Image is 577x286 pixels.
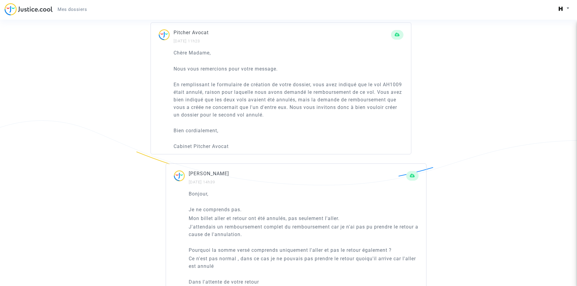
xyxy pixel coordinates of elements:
[53,5,92,14] a: Mes dossiers
[189,278,419,286] p: Dans l'attente de votre retour
[189,246,419,254] p: Pourquoi la somme versé comprends uniquement l'aller et pas le retour également ?
[174,39,200,43] small: [DATE] 11h23
[174,143,403,150] p: Cabinet Pitcher Avocat
[189,255,419,270] p: Ce n'est pas normal , dans ce cas je ne pouvais pas prendre le retour quoiqu'il arrive car l'alle...
[174,81,403,119] p: En remplissant le formulaire de création de votre dossier, vous avez indiqué que le vol AH1009 ét...
[556,5,565,13] img: aa02ca04b7aec9e4e73fc58fc63915b4
[58,7,87,12] span: Mes dossiers
[174,127,403,134] p: Bien cordialement,
[5,3,53,15] img: jc-logo.svg
[189,215,419,222] p: Mon billet aller et retour ont été annulés, pas seulement l'aller.
[174,29,391,36] p: Pitcher Avocat
[189,206,419,213] p: Je ne comprends pas.
[158,29,174,44] img: ...
[174,170,189,185] img: ...
[189,170,406,177] p: [PERSON_NAME]
[189,223,419,238] p: J'attendais un remboursement complet du remboursement car je n'ai pas pu prendre le retour a caus...
[189,180,215,184] small: [DATE] 14h39
[189,190,419,198] p: Bonjour,
[174,49,403,57] p: Chère Madame,
[174,65,403,73] p: Nous vous remercions pour votre message.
